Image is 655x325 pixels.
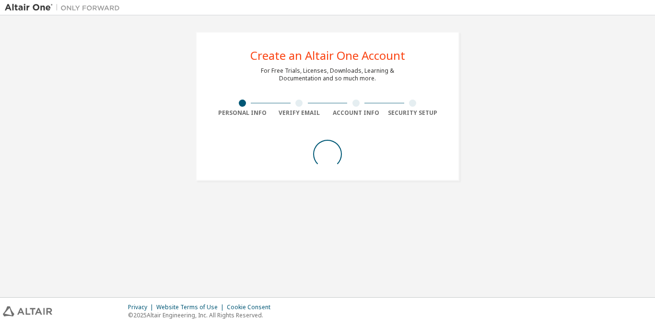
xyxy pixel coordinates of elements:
[261,67,394,82] div: For Free Trials, Licenses, Downloads, Learning & Documentation and so much more.
[250,50,405,61] div: Create an Altair One Account
[156,303,227,311] div: Website Terms of Use
[3,306,52,316] img: altair_logo.svg
[385,109,442,117] div: Security Setup
[227,303,276,311] div: Cookie Consent
[327,109,385,117] div: Account Info
[214,109,271,117] div: Personal Info
[5,3,125,12] img: Altair One
[128,303,156,311] div: Privacy
[271,109,328,117] div: Verify Email
[128,311,276,319] p: © 2025 Altair Engineering, Inc. All Rights Reserved.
